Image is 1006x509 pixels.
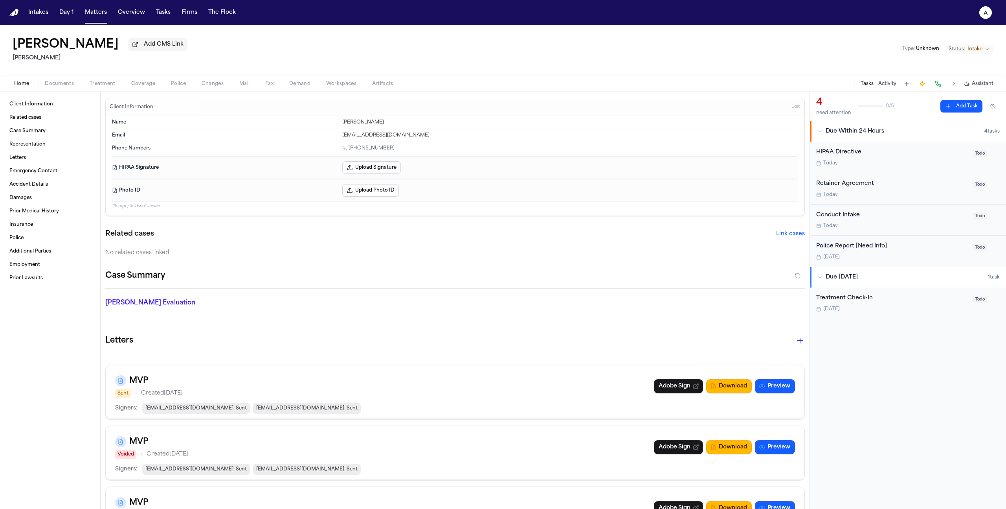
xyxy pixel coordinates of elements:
[816,242,968,251] div: Police Report [Need Info]
[105,249,805,257] div: No related cases linked
[973,150,987,157] span: Todo
[973,296,987,303] span: Todo
[112,184,338,197] dt: Photo ID
[826,273,858,281] span: Due [DATE]
[706,379,752,393] button: Download
[115,389,131,398] span: Sent
[917,78,928,89] button: Create Immediate Task
[972,81,993,87] span: Assistant
[861,81,874,87] button: Tasks
[128,38,187,51] button: Add CMS Link
[6,205,94,218] a: Prior Medical History
[973,244,987,251] span: Todo
[171,81,186,87] span: Police
[984,128,1000,135] span: 4 task s
[816,294,968,303] div: Treatment Check-In
[265,81,274,87] span: Fax
[131,81,155,87] span: Coverage
[14,81,29,87] span: Home
[112,203,798,209] p: 13 empty fields not shown.
[823,192,838,198] span: Today
[776,230,805,238] button: Link cases
[916,46,939,51] span: Unknown
[988,274,1000,280] span: 1 task
[791,104,800,110] span: Edit
[112,161,338,174] dt: HIPAA Signature
[326,81,356,87] span: Workspaces
[45,81,74,87] span: Documents
[147,450,188,459] p: Created [DATE]
[816,179,968,188] div: Retainer Agreement
[115,465,138,474] p: Signers:
[964,81,993,87] button: Assistant
[901,78,912,89] button: Add Task
[810,173,1006,205] div: Open task: Retainer Agreement
[967,46,982,52] span: Intake
[945,44,993,54] button: Change status from Intake
[9,9,19,17] a: Home
[25,6,51,20] button: Intakes
[135,389,137,398] span: •
[933,78,944,89] button: Make a Call
[202,81,224,87] span: Changes
[810,205,1006,236] div: Open task: Conduct Intake
[6,138,94,151] a: Representation
[112,119,338,125] dt: Name
[816,110,851,116] div: need attention
[973,212,987,220] span: Todo
[810,236,1006,267] div: Open task: Police Report [Need Info]
[178,6,200,20] button: Firms
[342,161,401,174] button: Upload Signature
[105,334,133,347] h1: Letters
[6,151,94,164] a: Letters
[129,435,148,448] h3: MVP
[6,245,94,258] a: Additional Parties
[13,38,119,52] button: Edit matter name
[342,132,798,138] div: [EMAIL_ADDRESS][DOMAIN_NAME]
[205,6,239,20] button: The Flock
[816,96,851,109] div: 4
[115,6,148,20] button: Overview
[823,254,840,260] span: [DATE]
[755,379,795,393] button: Preview
[755,440,795,454] button: Preview
[6,192,94,204] a: Damages
[105,269,165,282] h2: Case Summary
[6,165,94,177] a: Emergency Contact
[789,101,802,113] button: Edit
[986,100,1000,112] button: Hide completed tasks (⌘⇧H)
[142,464,250,475] span: [EMAIL_ADDRESS][DOMAIN_NAME] : Sent
[82,6,110,20] button: Matters
[9,9,19,17] img: Finch Logo
[239,81,250,87] span: Mail
[6,178,94,191] a: Accident Details
[940,100,982,112] button: Add Task
[6,232,94,244] a: Police
[6,258,94,271] a: Employment
[823,160,838,166] span: Today
[973,181,987,188] span: Todo
[115,450,136,459] span: Voided
[115,404,138,413] p: Signers:
[56,6,77,20] button: Day 1
[105,298,332,308] p: [PERSON_NAME] Evaluation
[105,229,154,240] h2: Related cases
[140,450,143,459] span: •
[949,46,965,52] span: Status:
[289,81,310,87] span: Demand
[153,6,174,20] button: Tasks
[816,211,968,220] div: Conduct Intake
[810,288,1006,319] div: Open task: Treatment Check-In
[6,111,94,124] a: Related cases
[141,389,183,398] p: Created [DATE]
[902,46,915,51] span: Type :
[6,218,94,231] a: Insurance
[90,81,116,87] span: Treatment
